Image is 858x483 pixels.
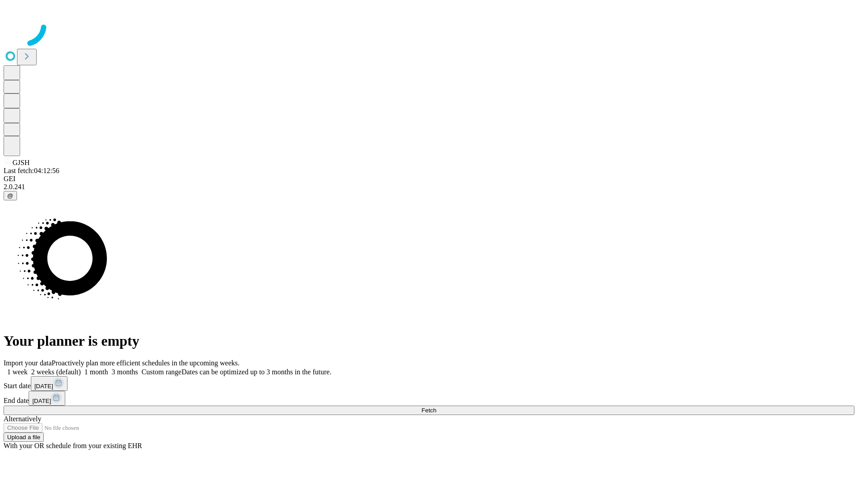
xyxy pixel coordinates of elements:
[34,383,53,390] span: [DATE]
[4,391,854,406] div: End date
[31,368,81,376] span: 2 weeks (default)
[4,183,854,191] div: 2.0.241
[4,333,854,349] h1: Your planner is empty
[112,368,138,376] span: 3 months
[52,359,240,367] span: Proactively plan more efficient schedules in the upcoming weeks.
[4,432,44,442] button: Upload a file
[31,376,67,391] button: [DATE]
[4,167,59,174] span: Last fetch: 04:12:56
[4,442,142,449] span: With your OR schedule from your existing EHR
[181,368,331,376] span: Dates can be optimized up to 3 months in the future.
[4,191,17,200] button: @
[142,368,181,376] span: Custom range
[4,376,854,391] div: Start date
[32,398,51,404] span: [DATE]
[7,368,28,376] span: 1 week
[84,368,108,376] span: 1 month
[4,415,41,423] span: Alternatively
[4,359,52,367] span: Import your data
[421,407,436,414] span: Fetch
[4,175,854,183] div: GEI
[7,192,13,199] span: @
[13,159,29,166] span: GJSH
[4,406,854,415] button: Fetch
[29,391,65,406] button: [DATE]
